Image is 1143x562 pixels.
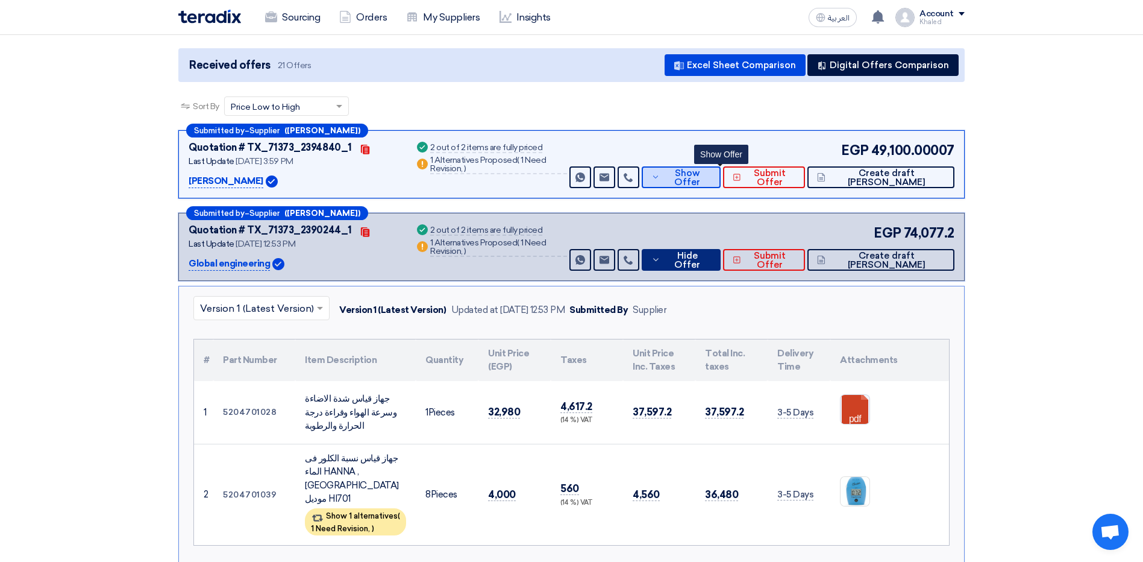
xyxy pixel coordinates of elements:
[478,339,551,381] th: Unit Price (EGP)
[231,101,300,113] span: Price Low to High
[663,169,711,187] span: Show Offer
[186,124,368,137] div: –
[807,54,959,76] button: Digital Offers Comparison
[919,9,954,19] div: Account
[828,14,850,22] span: العربية
[663,251,711,270] span: Hide Offer
[194,381,213,444] td: 1
[551,339,623,381] th: Taxes
[560,482,579,495] span: 560
[398,511,400,520] span: (
[284,209,360,217] b: ([PERSON_NAME])
[249,127,280,134] span: Supplier
[311,524,370,533] span: 1 Need Revision,
[189,239,234,249] span: Last Update
[517,238,519,248] span: (
[339,303,446,317] div: Version 1 (Latest Version)
[284,127,360,134] b: ([PERSON_NAME])
[305,452,406,506] div: جهاز قياس نسبة الكلور فى الماء HANNA , [GEOGRAPHIC_DATA] موديل HI701
[633,488,660,501] span: 4,560
[560,415,613,426] div: (14 %) VAT
[744,251,795,270] span: Submit Offer
[213,381,295,444] td: 5204701028
[189,174,263,189] p: [PERSON_NAME]
[430,155,546,174] span: 1 Need Revision,
[828,169,945,187] span: Create draft [PERSON_NAME]
[236,239,295,249] span: [DATE] 12:53 PM
[490,4,560,31] a: Insights
[642,166,721,188] button: Show Offer
[904,223,954,243] span: 74,077.2
[278,60,312,71] span: 21 Offers
[416,381,478,444] td: Pieces
[665,54,806,76] button: Excel Sheet Comparison
[723,166,805,188] button: Submit Offer
[807,166,954,188] button: Create draft [PERSON_NAME]
[464,246,466,256] span: )
[396,4,489,31] a: My Suppliers
[330,4,396,31] a: Orders
[517,155,519,165] span: (
[1092,514,1129,550] div: Open chat
[194,209,245,217] span: Submitted by
[488,406,520,418] span: 32,980
[560,400,592,413] span: 4,617.2
[744,169,795,187] span: Submit Offer
[430,226,542,236] div: 2 out of 2 items are fully priced
[807,249,954,271] button: Create draft [PERSON_NAME]
[705,488,738,501] span: 36,480
[694,145,748,164] div: Show Offer
[895,8,915,27] img: profile_test.png
[464,163,466,174] span: )
[723,249,805,271] button: Submit Offer
[189,57,271,74] span: Received offers
[425,489,431,500] span: 8
[178,10,241,24] img: Teradix logo
[841,395,937,467] a: Measuring_Instruments_Priced_Catalog___June______1757756944144.pdf
[633,303,666,317] div: Supplier
[189,257,270,271] p: Global engineering
[236,156,293,166] span: [DATE] 3:59 PM
[919,19,965,25] div: Khaled
[305,508,406,535] div: Show 1 alternatives
[430,238,546,256] span: 1 Need Revision,
[695,339,768,381] th: Total Inc. taxes
[194,339,213,381] th: #
[623,339,695,381] th: Unit Price Inc. Taxes
[305,392,406,433] div: جهاز قياس شدة الاضاءة وسرعة الهواء وقراءة درجة الحرارة والرطوبة
[416,339,478,381] th: Quantity
[266,175,278,188] img: Verified Account
[809,8,857,27] button: العربية
[194,444,213,545] td: 2
[249,209,280,217] span: Supplier
[425,407,428,418] span: 1
[777,489,813,500] span: 3-5 Days
[569,303,628,317] div: Submitted By
[871,140,954,160] span: 49,100.00007
[255,4,330,31] a: Sourcing
[189,140,352,155] div: Quotation # TX_71373_2394840_1
[194,127,245,134] span: Submitted by
[193,100,219,113] span: Sort By
[841,140,869,160] span: EGP
[560,498,613,508] div: (14 %) VAT
[828,251,945,270] span: Create draft [PERSON_NAME]
[430,239,566,257] div: 1 Alternatives Proposed
[633,406,671,418] span: 37,597.2
[213,339,295,381] th: Part Number
[189,223,352,238] div: Quotation # TX_71373_2390244_1
[372,524,374,533] span: )
[213,444,295,545] td: 5204701039
[430,156,566,174] div: 1 Alternatives Proposed
[451,303,565,317] div: Updated at [DATE] 12:53 PM
[830,339,949,381] th: Attachments
[874,223,901,243] span: EGP
[186,206,368,220] div: –
[272,258,284,270] img: Verified Account
[416,444,478,545] td: Pieces
[295,339,416,381] th: Item Description
[841,475,869,508] img: HI_1757757098877.PNG
[768,339,830,381] th: Delivery Time
[430,144,542,153] div: 2 out of 2 items are fully priced
[189,156,234,166] span: Last Update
